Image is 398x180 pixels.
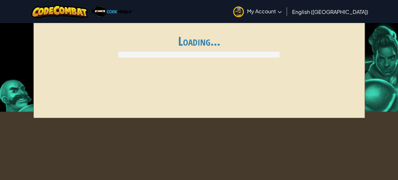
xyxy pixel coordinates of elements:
a: My Account [230,1,285,22]
img: Code Ninjas logo [91,5,132,18]
h1: Loading... [38,34,361,48]
span: English ([GEOGRAPHIC_DATA]) [292,8,368,15]
img: avatar [233,6,244,17]
a: English ([GEOGRAPHIC_DATA]) [289,3,371,20]
span: My Account [247,8,282,15]
img: CodeCombat logo [31,5,88,18]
